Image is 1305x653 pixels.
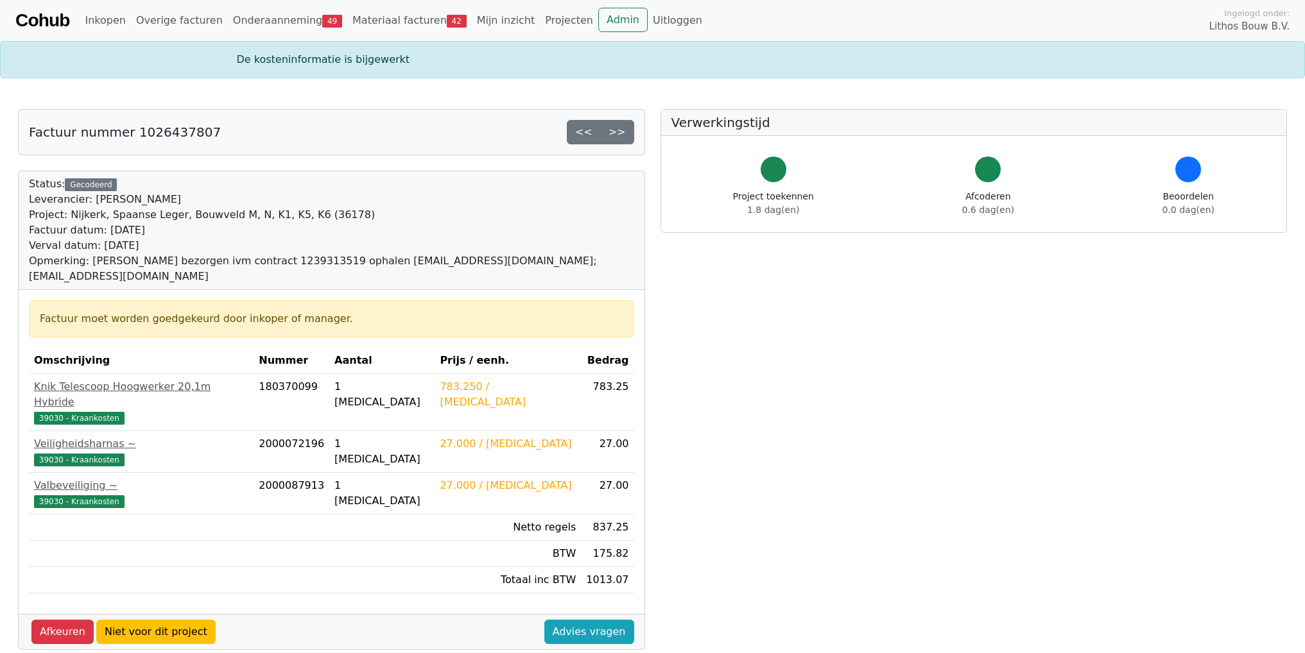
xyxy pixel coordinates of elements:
span: Ingelogd onder: [1224,7,1290,19]
td: 27.00 [581,473,634,514]
a: Onderaanneming49 [228,8,347,33]
a: Veiligheidsharnas ~39030 - Kraankosten [34,436,248,467]
div: Factuur datum: [DATE] [29,223,634,238]
a: Overige facturen [131,8,228,33]
a: Afkeuren [31,620,94,644]
th: Nummer [254,348,329,374]
a: Projecten [540,8,598,33]
a: Uitloggen [648,8,707,33]
span: 39030 - Kraankosten [34,454,125,466]
th: Bedrag [581,348,634,374]
a: Mijn inzicht [472,8,540,33]
div: Opmerking: [PERSON_NAME] bezorgen ivm contract 1239313519 ophalen [EMAIL_ADDRESS][DOMAIN_NAME]; [... [29,253,634,284]
a: Advies vragen [544,620,634,644]
div: Project toekennen [733,190,814,217]
th: Aantal [329,348,435,374]
td: 175.82 [581,541,634,567]
div: Status: [29,176,634,284]
div: Verval datum: [DATE] [29,238,634,253]
div: Knik Telescoop Hoogwerker 20,1m Hybride [34,379,248,410]
span: 39030 - Kraankosten [34,412,125,425]
span: 39030 - Kraankosten [34,495,125,508]
td: BTW [435,541,581,567]
td: Totaal inc BTW [435,567,581,593]
span: 0.0 dag(en) [1162,205,1214,215]
span: Lithos Bouw B.V. [1209,19,1290,34]
td: 2000072196 [254,431,329,473]
td: 837.25 [581,514,634,541]
div: Factuur moet worden goedgekeurd door inkoper of manager. [40,311,623,326]
a: << [567,120,601,144]
div: Leverancier: [PERSON_NAME] [29,192,634,207]
div: 1 [MEDICAL_DATA] [334,379,429,410]
div: Beoordelen [1162,190,1214,217]
div: 783.250 / [MEDICAL_DATA] [440,379,576,410]
td: Netto regels [435,514,581,541]
div: De kosteninformatie is bijgewerkt [229,52,1076,67]
td: 1013.07 [581,567,634,593]
div: 1 [MEDICAL_DATA] [334,436,429,467]
h5: Factuur nummer 1026437807 [29,124,221,140]
div: Afcoderen [962,190,1014,217]
a: Niet voor dit project [96,620,216,644]
th: Prijs / eenh. [435,348,581,374]
h5: Verwerkingstijd [671,115,1277,130]
a: >> [600,120,634,144]
div: 27.000 / [MEDICAL_DATA] [440,436,576,452]
div: 27.000 / [MEDICAL_DATA] [440,478,576,493]
td: 2000087913 [254,473,329,514]
td: 27.00 [581,431,634,473]
div: 1 [MEDICAL_DATA] [334,478,429,509]
a: Cohub [15,5,69,36]
div: Project: Nijkerk, Spaanse Leger, Bouwveld M, N, K1, K5, K6 (36178) [29,207,634,223]
div: Valbeveiliging ~ [34,478,248,493]
a: Knik Telescoop Hoogwerker 20,1m Hybride39030 - Kraankosten [34,379,248,425]
span: 0.6 dag(en) [962,205,1014,215]
div: Gecodeerd [65,178,117,191]
th: Omschrijving [29,348,254,374]
a: Valbeveiliging ~39030 - Kraankosten [34,478,248,509]
a: Inkopen [80,8,130,33]
span: 1.8 dag(en) [747,205,799,215]
span: 49 [322,15,342,28]
td: 783.25 [581,374,634,431]
a: Materiaal facturen42 [347,8,472,33]
a: Admin [598,8,648,32]
span: 42 [447,15,467,28]
div: Veiligheidsharnas ~ [34,436,248,452]
td: 180370099 [254,374,329,431]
